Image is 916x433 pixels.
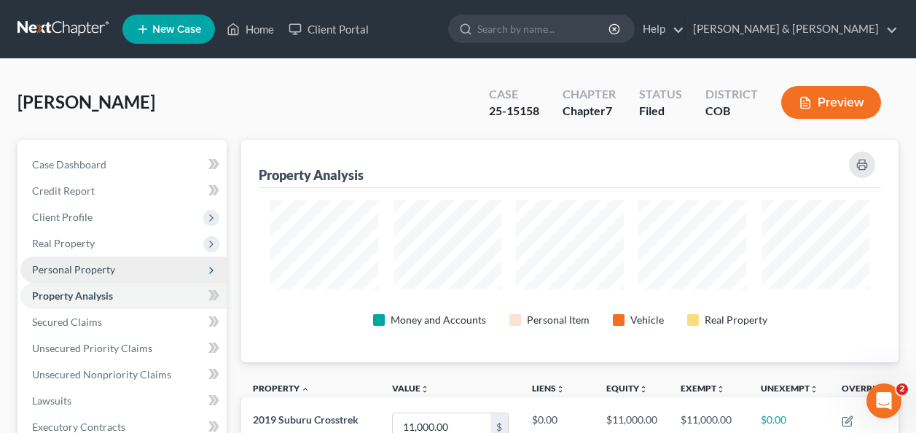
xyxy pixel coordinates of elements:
[20,283,227,309] a: Property Analysis
[761,383,818,394] a: Unexemptunfold_more
[32,316,102,328] span: Secured Claims
[489,103,539,120] div: 25-15158
[896,383,908,395] span: 2
[630,313,664,327] div: Vehicle
[301,385,310,394] i: expand_less
[20,335,227,362] a: Unsecured Priority Claims
[32,289,113,302] span: Property Analysis
[420,385,429,394] i: unfold_more
[259,166,364,184] div: Property Analysis
[563,86,616,103] div: Chapter
[253,383,310,394] a: Property expand_less
[20,309,227,335] a: Secured Claims
[392,383,429,394] a: Valueunfold_more
[686,16,898,42] a: [PERSON_NAME] & [PERSON_NAME]
[253,413,359,426] span: 2019 Suburu Crosstrek
[20,388,227,414] a: Lawsuits
[477,15,611,42] input: Search by name...
[606,383,648,394] a: Equityunfold_more
[639,385,648,394] i: unfold_more
[32,158,106,171] span: Case Dashboard
[556,385,565,394] i: unfold_more
[20,178,227,204] a: Credit Report
[532,383,565,394] a: Liensunfold_more
[635,16,684,42] a: Help
[866,383,901,418] iframe: Intercom live chat
[781,86,881,119] button: Preview
[32,342,152,354] span: Unsecured Priority Claims
[810,385,818,394] i: unfold_more
[705,313,767,327] div: Real Property
[281,16,376,42] a: Client Portal
[32,211,93,223] span: Client Profile
[391,313,486,327] div: Money and Accounts
[20,362,227,388] a: Unsecured Nonpriority Claims
[32,263,115,276] span: Personal Property
[20,152,227,178] a: Case Dashboard
[639,86,682,103] div: Status
[489,86,539,103] div: Case
[219,16,281,42] a: Home
[32,368,171,381] span: Unsecured Nonpriority Claims
[32,394,71,407] span: Lawsuits
[705,103,758,120] div: COB
[32,184,95,197] span: Credit Report
[681,383,725,394] a: Exemptunfold_more
[527,313,590,327] div: Personal Item
[17,91,155,112] span: [PERSON_NAME]
[639,103,682,120] div: Filed
[716,385,725,394] i: unfold_more
[830,374,899,407] th: Override
[563,103,616,120] div: Chapter
[705,86,758,103] div: District
[152,24,201,35] span: New Case
[606,104,612,117] span: 7
[32,421,125,433] span: Executory Contracts
[32,237,95,249] span: Real Property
